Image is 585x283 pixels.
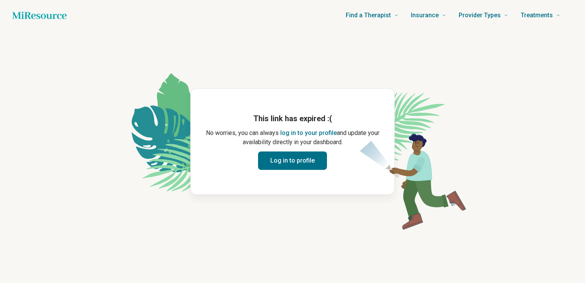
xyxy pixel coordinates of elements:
[12,8,67,23] a: Home page
[203,113,382,124] h1: This link has expired :(
[258,151,327,170] button: Log in to profile
[203,128,382,147] p: No worries, you can always and update your availability directly in your dashboard.
[411,10,439,21] span: Insurance
[280,128,337,138] button: log in to your profile
[459,10,501,21] span: Provider Types
[346,10,391,21] span: Find a Therapist
[521,10,553,21] span: Treatments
